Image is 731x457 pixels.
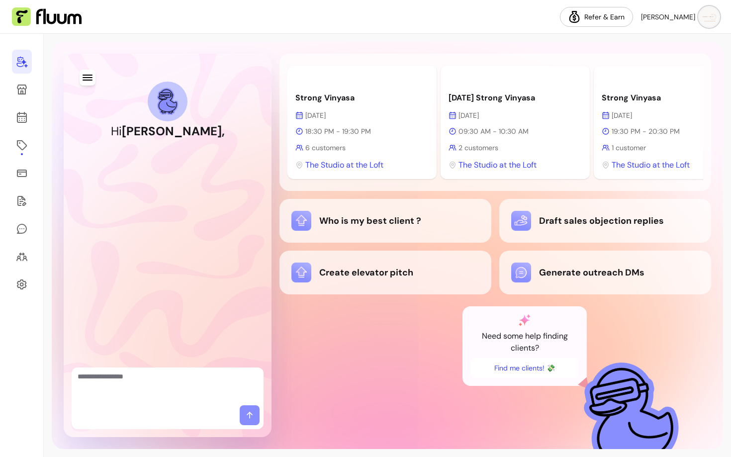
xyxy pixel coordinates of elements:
p: Need some help finding clients? [470,330,579,354]
p: 09:30 AM - 10:30 AM [449,126,582,136]
a: Forms [12,189,32,213]
a: Sales [12,161,32,185]
p: [DATE] Strong Vinyasa [449,92,582,104]
div: Create elevator pitch [291,263,479,282]
span: The Studio at the Loft [305,159,383,171]
p: 2 customers [449,143,582,153]
button: avatar[PERSON_NAME] [641,7,719,27]
h1: Hi [111,123,225,139]
p: [DATE] [449,110,582,120]
img: Fluum Logo [12,7,82,26]
a: My Messages [12,217,32,241]
img: Who is my best client ? [291,211,311,231]
img: AI Co-Founder avatar [157,88,178,114]
span: The Studio at the Loft [458,159,537,171]
a: My Page [12,78,32,101]
span: The Studio at the Loft [612,159,690,171]
a: Clients [12,245,32,269]
div: Generate outreach DMs [511,263,699,282]
img: Draft sales objection replies [511,211,531,231]
p: 18:30 PM - 19:30 PM [295,126,429,136]
b: [PERSON_NAME] , [122,123,225,139]
p: Strong Vinyasa [295,92,429,104]
img: AI Co-Founder gradient star [519,314,531,326]
span: [PERSON_NAME] [641,12,695,22]
img: avatar [699,7,719,27]
img: Generate outreach DMs [511,263,531,282]
div: Draft sales objection replies [511,211,699,231]
div: Who is my best client ? [291,211,479,231]
a: Refer & Earn [560,7,633,27]
a: Calendar [12,105,32,129]
a: Settings [12,273,32,296]
a: Offerings [12,133,32,157]
a: Home [12,50,32,74]
textarea: Ask me anything... [78,371,258,401]
h2: I'm your AI Co-Founder [115,141,221,155]
p: 6 customers [295,143,429,153]
img: Create elevator pitch [291,263,311,282]
button: Find me clients! 💸 [470,358,579,378]
p: [DATE] [295,110,429,120]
